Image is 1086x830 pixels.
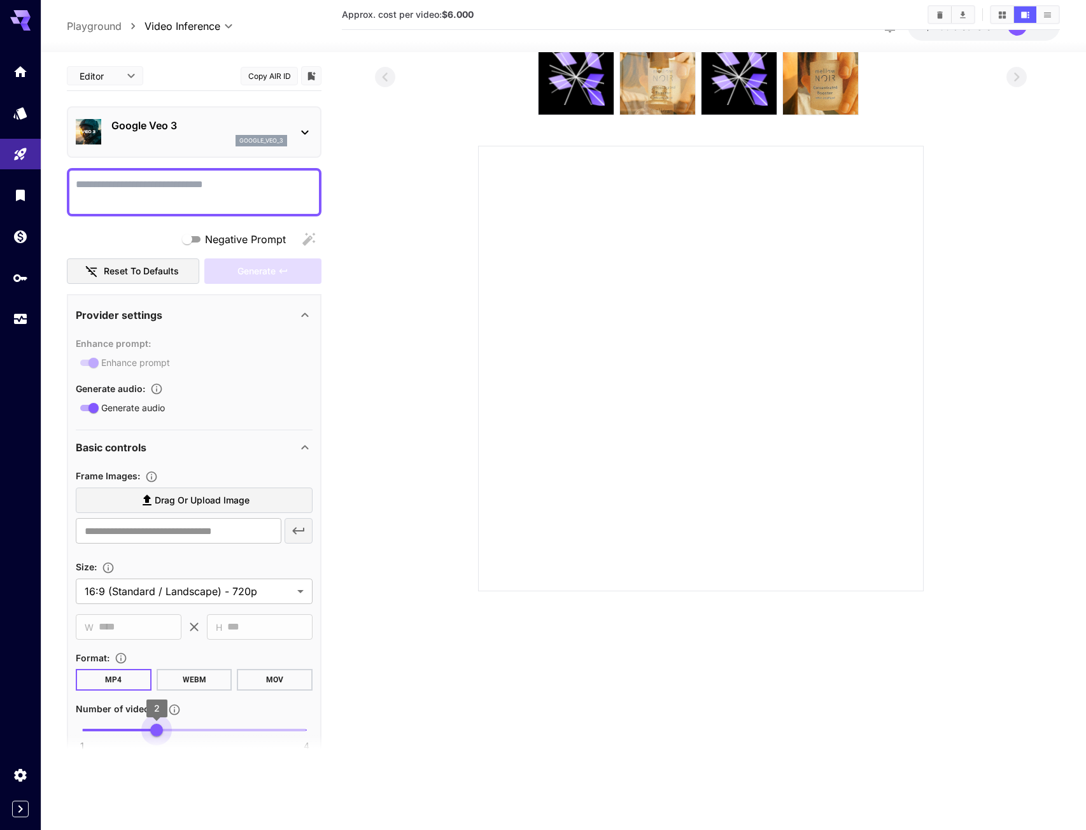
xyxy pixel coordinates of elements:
[216,620,222,635] span: H
[237,669,313,691] button: MOV
[239,136,283,145] p: google_veo_3
[76,470,140,481] span: Frame Images :
[101,401,165,414] span: Generate audio
[342,9,474,20] span: Approx. cost per video:
[929,6,951,23] button: Clear videos
[205,232,286,247] span: Negative Prompt
[111,118,287,133] p: Google Veo 3
[67,18,122,34] a: Playground
[140,470,163,483] button: Upload frame images.
[76,669,152,691] button: MP4
[13,767,28,783] div: Settings
[76,488,313,514] label: Drag or upload image
[76,652,109,663] span: Format :
[13,187,28,203] div: Library
[163,703,186,716] button: Specify how many videos to generate in a single request. Each video generation will be charged se...
[155,493,250,509] span: Drag or upload image
[991,6,1013,23] button: Show videos in grid view
[990,5,1060,24] div: Show videos in grid viewShow videos in video viewShow videos in list view
[13,146,28,162] div: Playground
[76,432,313,463] div: Basic controls
[13,311,28,327] div: Usage
[306,68,317,83] button: Add to library
[13,64,28,80] div: Home
[157,669,232,691] button: WEBM
[442,9,474,20] b: $6.000
[76,440,146,455] p: Basic controls
[1036,6,1059,23] button: Show videos in list view
[76,300,313,330] div: Provider settings
[76,307,162,323] p: Provider settings
[154,703,160,714] span: 2
[13,105,28,121] div: Models
[76,113,313,151] div: Google Veo 3google_veo_3
[85,584,292,599] span: 16:9 (Standard / Landscape) - 720p
[13,229,28,244] div: Wallet
[145,18,220,34] span: Video Inference
[1014,6,1036,23] button: Show videos in video view
[109,652,132,665] button: Choose the file format for the output video.
[67,258,199,285] button: Reset to defaults
[76,383,145,394] span: Generate audio :
[13,270,28,286] div: API Keys
[80,69,119,83] span: Editor
[67,18,145,34] nav: breadcrumb
[76,703,163,714] span: Number of videos : 2
[76,561,97,572] span: Size :
[953,21,998,32] span: credits left
[97,561,120,574] button: Adjust the dimensions of the generated image by specifying its width and height in pixels, or sel...
[241,67,298,85] button: Copy AIR ID
[783,39,858,115] img: eO07AAAAAElFTkSuQmCC
[620,39,695,115] img: JtrrSgAAAAZJREFUAwAWw97+FUd8vgAAAABJRU5ErkJggg==
[927,5,975,24] div: Clear videosDownload All
[85,620,94,635] span: W
[952,6,974,23] button: Download All
[12,801,29,817] button: Expand sidebar
[920,21,953,32] span: -$2.00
